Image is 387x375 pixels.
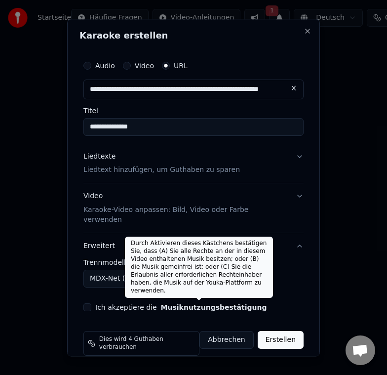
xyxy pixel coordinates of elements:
[83,259,304,296] div: Erweitert
[174,62,188,69] label: URL
[99,336,195,352] span: Dies wird 4 Guthaben verbrauchen
[95,62,115,69] label: Audio
[83,144,304,183] button: LiedtexteLiedtext hinzufügen, um Guthaben zu sparen
[79,31,308,40] h2: Karaoke erstellen
[161,304,267,311] button: Ich akzeptiere die
[199,332,253,349] button: Abbrechen
[258,332,304,349] button: Erstellen
[83,166,240,175] p: Liedtext hinzufügen, um Guthaben zu sparen
[83,192,288,225] div: Video
[83,206,288,225] p: Karaoke-Video anpassen: Bild, Video oder Farbe verwenden
[135,62,154,69] label: Video
[83,259,304,266] label: Trennmodell
[95,304,267,311] label: Ich akzeptiere die
[83,234,304,259] button: Erweitert
[83,107,304,114] label: Titel
[125,237,273,298] div: Durch Aktivieren dieses Kästchens bestätigen Sie, dass (A) Sie alle Rechte an der in diesem Video...
[83,184,304,233] button: VideoKaraoke-Video anpassen: Bild, Video oder Farbe verwenden
[83,152,116,162] div: Liedtexte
